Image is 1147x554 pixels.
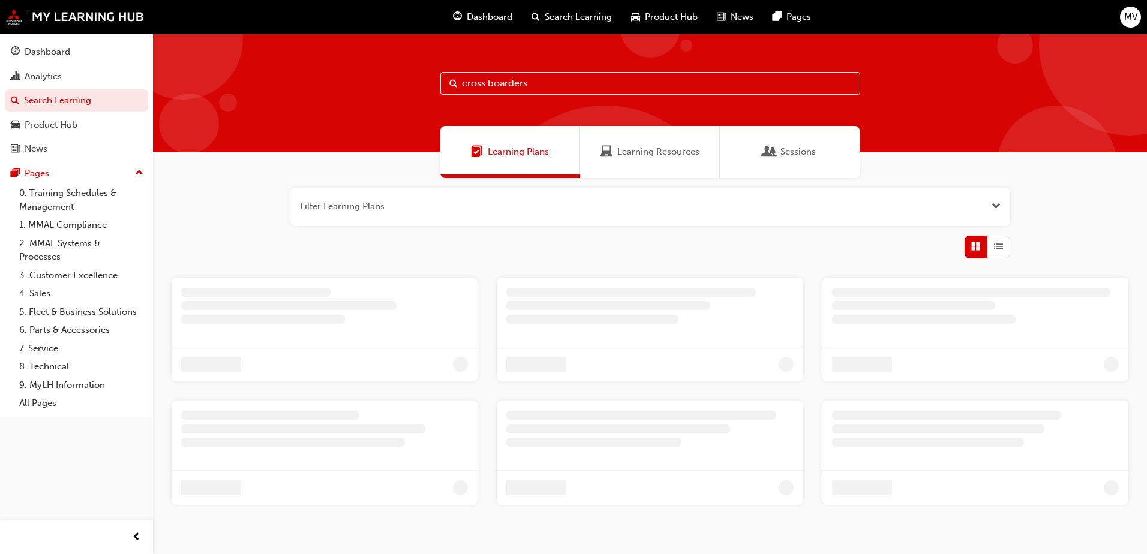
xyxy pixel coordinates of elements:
a: All Pages [14,394,148,413]
span: pages-icon [11,168,20,179]
span: Search [449,77,458,91]
span: pages-icon [773,10,782,25]
input: Search... [440,72,860,95]
a: Analytics [5,65,148,88]
span: news-icon [717,10,726,25]
button: DashboardAnalyticsSearch LearningProduct HubNews [5,38,148,162]
span: search-icon [532,10,540,25]
img: mmal [6,9,144,25]
a: 5. Fleet & Business Solutions [14,303,148,321]
span: Product Hub [645,10,698,24]
span: car-icon [11,120,20,131]
a: 0. Training Schedules & Management [14,184,148,216]
a: news-iconNews [707,5,763,29]
span: Learning Plans [488,145,549,159]
button: Pages [5,162,148,185]
span: Learning Resources [600,145,612,159]
span: car-icon [631,10,640,25]
a: 3. Customer Excellence [14,266,148,285]
span: guage-icon [453,10,462,25]
span: List [994,240,1003,254]
span: up-icon [135,165,143,181]
a: search-iconSearch Learning [522,5,621,29]
a: Search Learning [5,89,148,112]
span: chart-icon [11,71,20,82]
a: 2. MMAL Systems & Processes [14,234,148,266]
span: Search Learning [545,10,612,24]
a: pages-iconPages [763,5,821,29]
a: guage-iconDashboard [443,5,522,29]
a: 7. Service [14,339,148,358]
a: SessionsSessions [720,126,860,178]
a: 8. Technical [14,357,148,376]
span: search-icon [11,95,19,106]
a: 4. Sales [14,284,148,303]
div: Dashboard [25,45,70,59]
a: Learning ResourcesLearning Resources [580,126,720,178]
a: Product Hub [5,114,148,136]
a: 6. Parts & Accessories [14,321,148,339]
span: Sessions [764,145,776,159]
div: News [25,142,47,156]
span: guage-icon [11,47,20,58]
div: Analytics [25,70,62,83]
a: 9. MyLH Information [14,376,148,395]
a: Learning PlansLearning Plans [440,126,580,178]
a: 1. MMAL Compliance [14,216,148,234]
a: car-iconProduct Hub [621,5,707,29]
span: Learning Plans [471,145,483,159]
div: Pages [25,167,49,180]
span: Sessions [780,145,816,159]
div: Product Hub [25,118,77,132]
a: Dashboard [5,41,148,63]
span: News [731,10,753,24]
span: Grid [971,240,980,254]
span: Dashboard [467,10,512,24]
span: prev-icon [132,530,141,545]
button: Open the filter [992,200,1001,213]
span: Learning Resources [617,145,699,159]
button: MV [1120,7,1141,28]
a: News [5,138,148,160]
span: Pages [786,10,811,24]
span: MV [1124,10,1137,24]
span: news-icon [11,144,20,155]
